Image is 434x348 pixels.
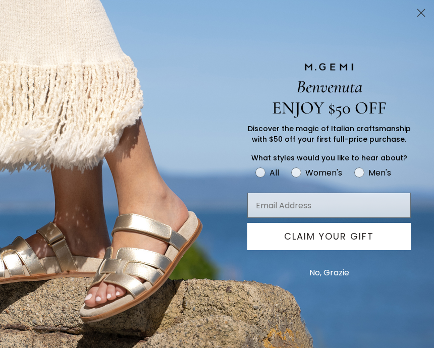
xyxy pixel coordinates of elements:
span: Discover the magic of Italian craftsmanship with $50 off your first full-price purchase. [248,124,411,144]
img: M.GEMI [304,63,354,72]
span: Benvenuta [296,76,362,97]
span: ENJOY $50 OFF [272,97,387,119]
div: Women's [305,166,342,179]
div: All [269,166,279,179]
span: What styles would you like to hear about? [251,153,407,163]
input: Email Address [247,193,411,218]
button: No, Grazie [304,260,354,285]
button: Close dialog [412,4,430,22]
div: Men's [368,166,391,179]
button: CLAIM YOUR GIFT [247,223,411,250]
